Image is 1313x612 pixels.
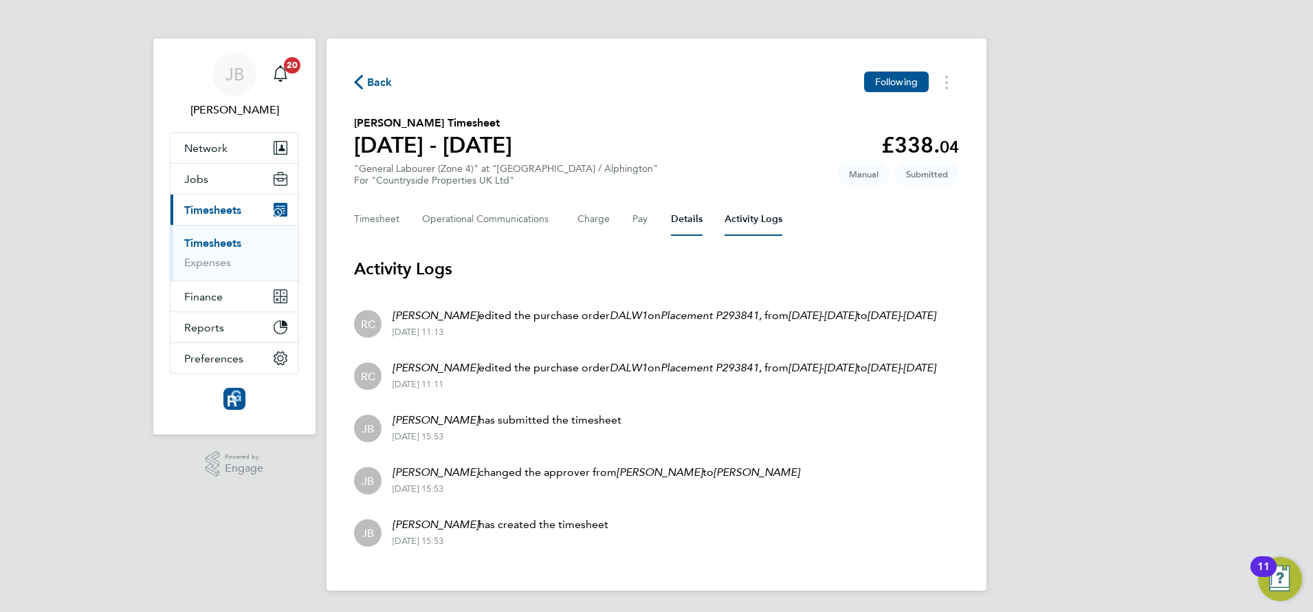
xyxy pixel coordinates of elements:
span: Following [875,76,918,88]
span: This timesheet is Submitted. [895,163,959,186]
span: Timesheets [184,204,241,217]
div: Joe Belsten [354,467,382,494]
button: Charge [577,203,610,236]
button: Timesheets [170,195,298,225]
button: Timesheets Menu [934,72,959,93]
h3: Activity Logs [354,258,959,280]
span: RC [361,316,375,331]
em: [DATE] [824,361,857,374]
button: Back [354,74,393,91]
nav: Main navigation [153,39,316,435]
em: DALW1 [610,309,648,322]
em: [DATE] [824,309,857,322]
button: Pay [632,203,649,236]
em: Placement [661,309,713,322]
span: Preferences [184,352,243,365]
em: [PERSON_NAME] [393,413,478,426]
span: Back [367,74,393,91]
div: For "Countryside Properties UK Ltd" [354,175,658,186]
div: [DATE] 15:53 [393,536,608,547]
div: "General Labourer (Zone 4)" at "[GEOGRAPHIC_DATA] / Alphington" [354,163,658,186]
span: JB [362,525,374,540]
span: Powered by [225,451,263,463]
app-decimal: £338. [881,132,959,158]
em: [PERSON_NAME] [393,518,478,531]
p: has created the timesheet [393,516,608,533]
span: Network [184,142,228,155]
em: P293841 [716,361,759,374]
button: Following [864,72,929,92]
button: Jobs [170,164,298,194]
div: [DATE] 11:13 [393,327,936,338]
em: [DATE] [903,361,936,374]
em: [PERSON_NAME] [617,466,703,479]
h2: [PERSON_NAME] Timesheet [354,115,512,131]
em: [PERSON_NAME] [393,466,478,479]
em: [PERSON_NAME] [714,466,799,479]
span: JB [362,421,374,436]
em: [PERSON_NAME] [393,309,478,322]
div: Joe Belsten [354,519,382,547]
a: Powered byEngage [206,451,264,477]
span: 04 [940,137,959,157]
em: [PERSON_NAME] [393,361,478,374]
a: Timesheets [184,237,241,250]
em: [DATE] [788,361,821,374]
img: resourcinggroup-logo-retina.png [223,388,245,410]
span: Joe Belsten [170,102,299,118]
h1: [DATE] - [DATE] [354,131,512,159]
button: Reports [170,312,298,342]
div: [DATE] 15:53 [393,431,621,442]
a: Expenses [184,256,231,269]
button: Timesheet [354,203,400,236]
div: Rebecca Cox [354,310,382,338]
button: Activity Logs [725,203,782,236]
button: Preferences [170,343,298,373]
button: Network [170,133,298,163]
p: edited the purchase order on , from - to - [393,360,936,376]
div: [DATE] 15:53 [393,483,799,494]
em: [DATE] [868,309,900,322]
span: 20 [284,57,300,74]
span: Finance [184,290,223,303]
button: Details [671,203,703,236]
em: Placement [661,361,713,374]
span: JB [362,473,374,488]
em: [DATE] [788,309,821,322]
div: Timesheets [170,225,298,281]
button: Finance [170,281,298,312]
a: JB[PERSON_NAME] [170,52,299,118]
button: Operational Communications [422,203,555,236]
em: [DATE] [903,309,936,322]
div: 11 [1257,567,1270,584]
button: Open Resource Center, 11 new notifications [1258,557,1302,601]
div: Rebecca Cox [354,362,382,390]
span: This timesheet was manually created. [838,163,890,186]
span: Jobs [184,173,208,186]
span: JB [225,65,244,83]
p: changed the approver from to [393,464,799,481]
span: RC [361,369,375,384]
p: edited the purchase order on , from - to - [393,307,936,324]
em: DALW1 [610,361,648,374]
span: Reports [184,321,224,334]
a: 20 [267,52,294,96]
div: [DATE] 11:11 [393,379,936,390]
em: [DATE] [868,361,900,374]
span: Engage [225,463,263,474]
a: Go to home page [170,388,299,410]
div: Joe Belsten [354,415,382,442]
p: has submitted the timesheet [393,412,621,428]
em: P293841 [716,309,759,322]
